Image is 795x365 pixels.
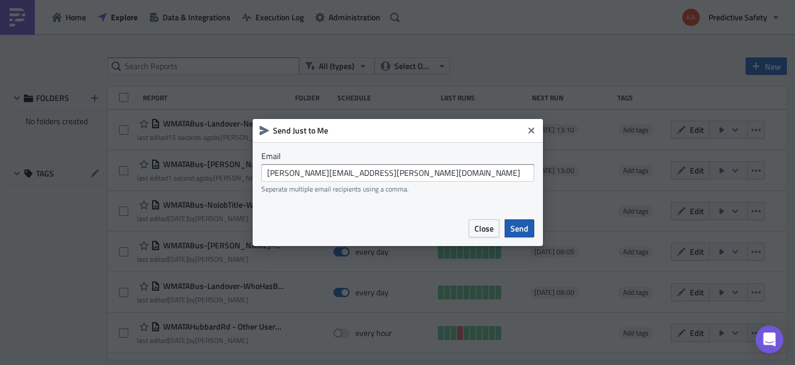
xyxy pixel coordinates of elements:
label: Email [261,151,534,161]
div: Seperate multiple email recipients using a comma. [261,185,534,193]
span: Send [510,222,528,234]
h6: Send Just to Me [273,125,523,136]
div: Open Intercom Messenger [756,326,783,353]
span: Close [474,222,494,234]
button: Send [505,219,534,237]
button: Close [523,122,540,139]
button: Close [469,219,499,237]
